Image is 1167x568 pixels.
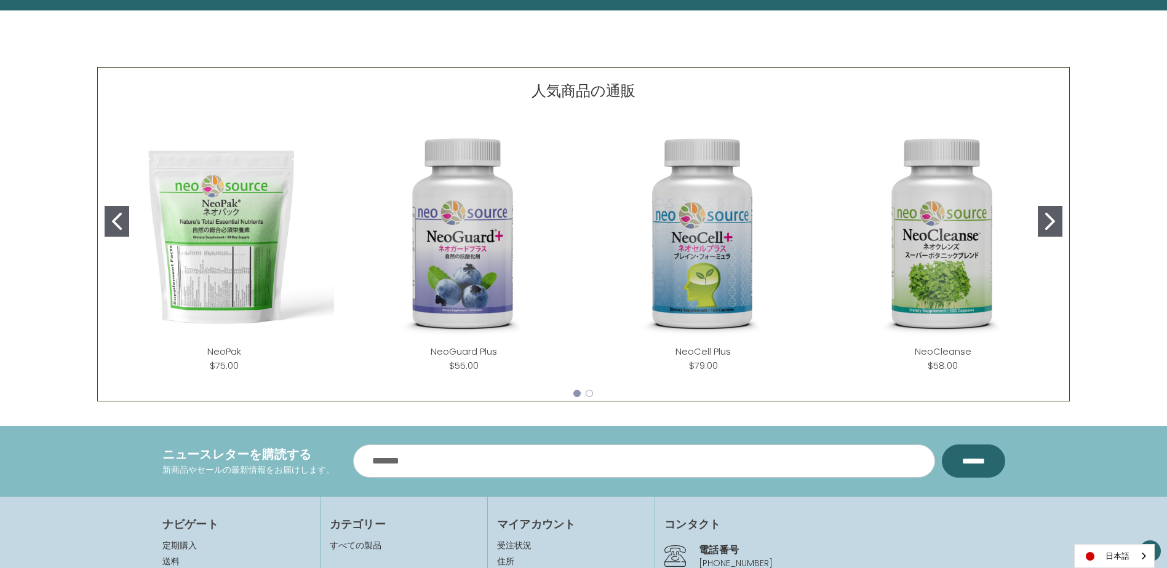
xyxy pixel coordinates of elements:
[162,516,311,532] h4: ナビゲート
[162,555,180,567] a: 送料
[354,124,574,344] img: NeoGuard Plus
[573,390,581,397] button: Go to slide 1
[532,80,635,102] p: 人気商品の通販
[497,516,645,532] h4: マイアカウント
[664,516,1005,532] h4: コンタクト
[1038,206,1062,237] button: Go to slide 2
[105,206,129,237] button: Go to slide 1
[449,358,479,373] div: $55.00
[823,114,1063,382] div: NeoCleanse
[162,445,335,463] h4: ニュースレターを購読する
[594,124,814,344] img: NeoCell Plus
[207,345,241,358] a: NeoPak
[162,539,197,551] a: 定期購入
[584,114,824,382] div: NeoCell Plus
[699,542,1005,557] h4: 電話番号
[497,555,645,568] a: 住所
[928,358,958,373] div: $58.00
[330,516,478,532] h4: カテゴリー
[162,463,335,476] p: 新商品やセールの最新情報をお届けします。
[1074,544,1155,568] aside: Language selected: 日本語
[497,539,645,552] a: 受注状況
[586,390,593,397] button: Go to slide 2
[114,124,335,344] img: NeoPak
[431,345,497,358] a: NeoGuard Plus
[210,358,239,373] div: $75.00
[675,345,731,358] a: NeoCell Plus
[915,345,971,358] a: NeoCleanse
[1075,545,1154,567] a: 日本語
[344,114,584,382] div: NeoGuard Plus
[833,124,1053,344] img: NeoCleanse
[1074,544,1155,568] div: Language
[689,358,718,373] div: $79.00
[330,539,381,551] a: すべての製品
[105,114,345,382] div: NeoPak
